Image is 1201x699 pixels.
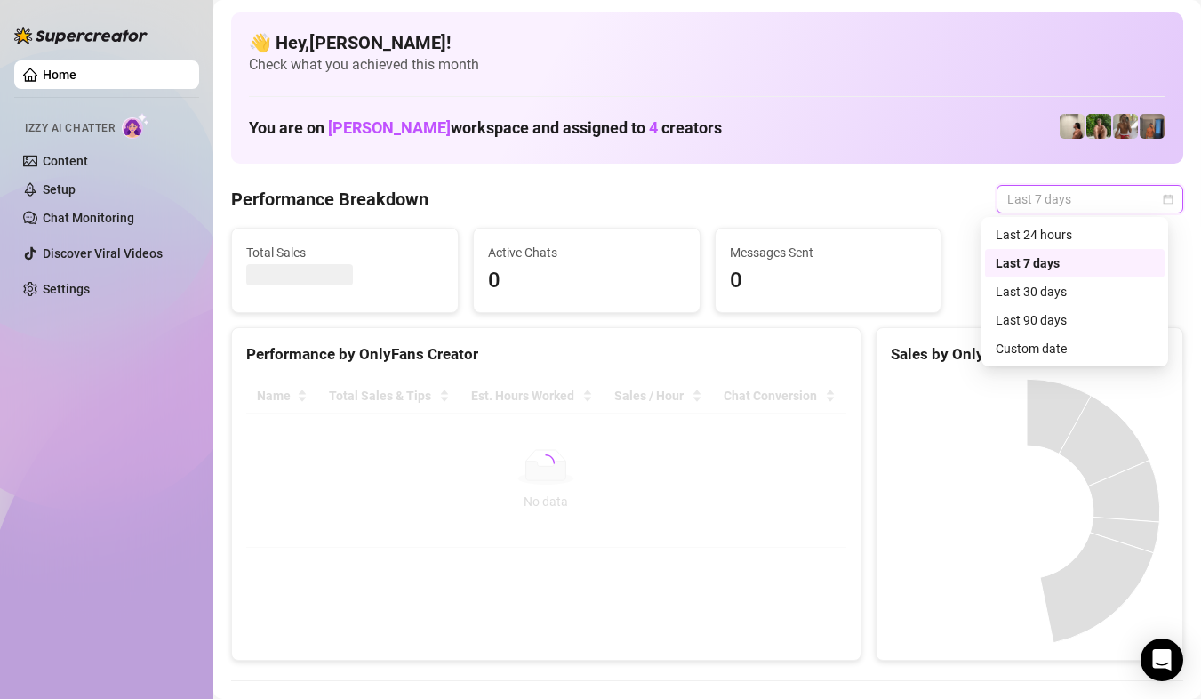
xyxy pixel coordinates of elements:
img: AI Chatter [122,113,149,139]
a: Home [43,68,76,82]
div: Last 30 days [996,282,1154,301]
a: Chat Monitoring [43,211,134,225]
span: Izzy AI Chatter [25,120,115,137]
span: [PERSON_NAME] [328,118,451,137]
a: Content [43,154,88,168]
div: Last 24 hours [985,221,1165,249]
div: Last 24 hours [996,225,1154,245]
div: Last 7 days [996,253,1154,273]
span: Messages Sent [730,243,927,262]
div: Sales by OnlyFans Creator [891,342,1168,366]
h1: You are on workspace and assigned to creators [249,118,722,138]
div: Last 7 days [985,249,1165,277]
span: 4 [649,118,658,137]
h4: 👋 Hey, [PERSON_NAME] ! [249,30,1165,55]
span: 0 [488,264,685,298]
img: logo-BBDzfeDw.svg [14,27,148,44]
div: Last 30 days [985,277,1165,306]
a: Settings [43,282,90,296]
a: Discover Viral Videos [43,246,163,261]
div: Open Intercom Messenger [1141,639,1183,681]
span: calendar [1163,194,1173,205]
div: Last 90 days [985,306,1165,334]
span: Total Sales [246,243,444,262]
span: Active Chats [488,243,685,262]
div: Custom date [985,334,1165,363]
a: Setup [43,182,76,197]
span: Last 7 days [1007,186,1173,213]
span: 0 [730,264,927,298]
div: Performance by OnlyFans Creator [246,342,846,366]
span: loading [536,454,556,473]
div: Last 90 days [996,310,1154,330]
h4: Performance Breakdown [231,187,428,212]
img: Ralphy [1060,114,1085,139]
img: Wayne [1140,114,1165,139]
div: Custom date [996,339,1154,358]
span: Check what you achieved this month [249,55,1165,75]
img: Nathaniel [1086,114,1111,139]
img: Nathaniel [1113,114,1138,139]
